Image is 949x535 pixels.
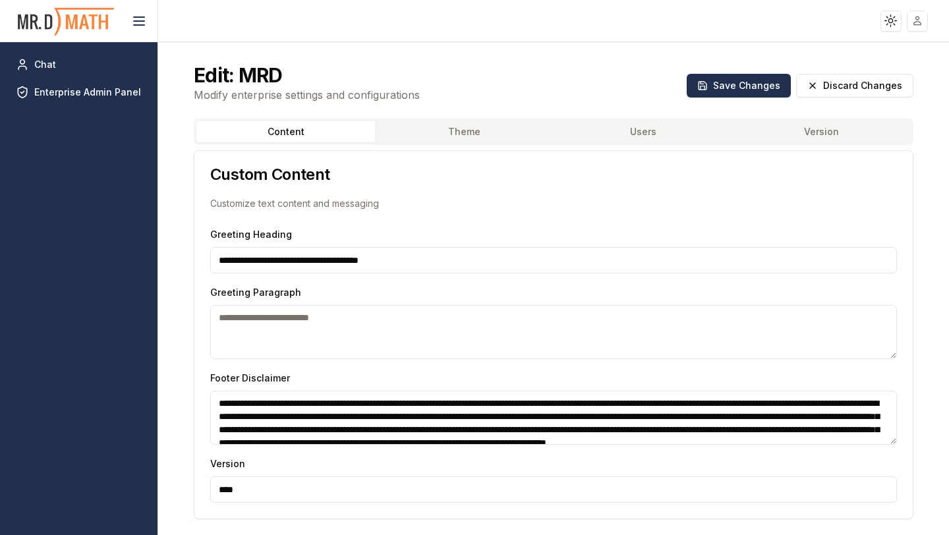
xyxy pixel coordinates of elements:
[732,121,911,142] button: Version
[554,121,732,142] button: Users
[196,121,375,142] button: Content
[908,11,927,30] img: placeholder-user.jpg
[11,80,147,104] a: Enterprise Admin Panel
[194,87,420,103] p: Modify enterprise settings and configurations
[210,197,897,210] p: Customize text content and messaging
[796,74,913,98] button: Discard Changes
[210,372,290,383] label: Footer Disclaimer
[34,58,56,71] span: Chat
[375,121,554,142] button: Theme
[210,167,897,183] h3: Custom Content
[687,74,791,98] button: Save Changes
[210,287,301,298] label: Greeting Paragraph
[210,229,292,240] label: Greeting Heading
[194,63,420,87] h2: Edit: MRD
[11,53,147,76] a: Chat
[34,86,141,99] span: Enterprise Admin Panel
[210,458,245,469] label: Version
[16,4,115,39] img: PromptOwl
